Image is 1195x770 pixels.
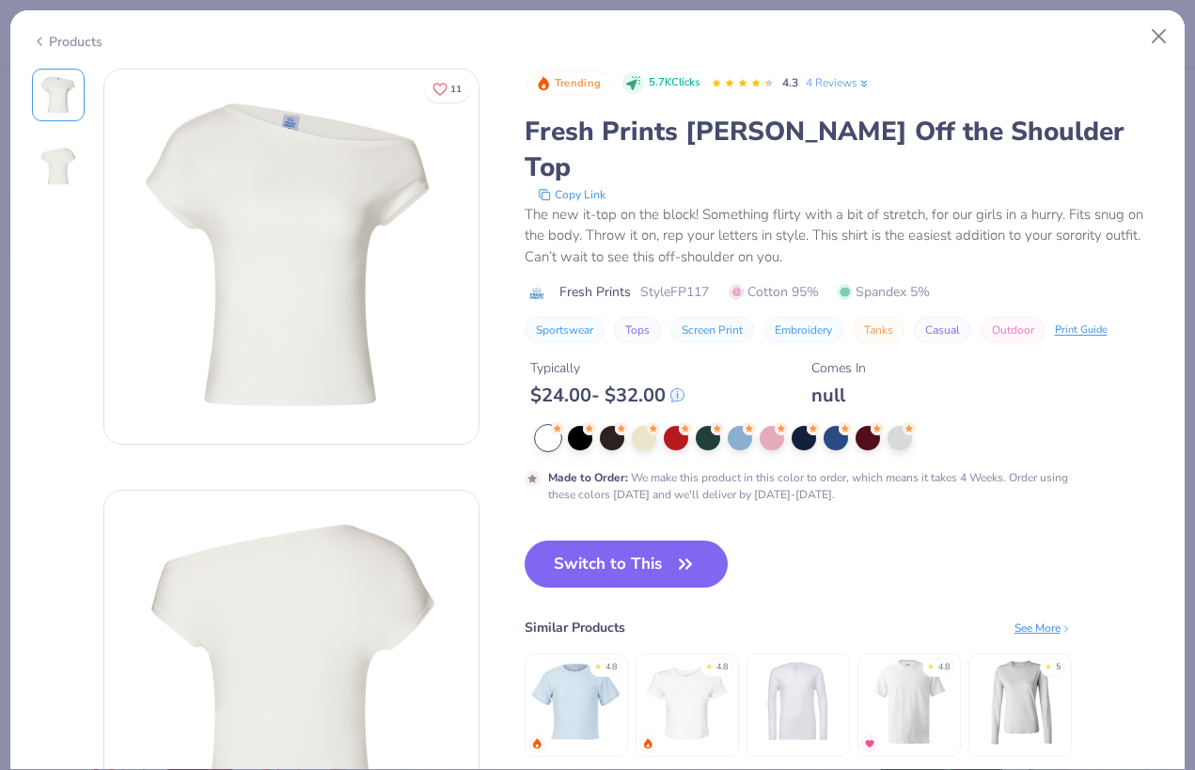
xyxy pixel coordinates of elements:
span: 5.7K Clicks [649,75,700,91]
button: Screen Print [670,317,754,343]
div: 4.3 Stars [711,69,775,99]
div: Typically [530,358,684,378]
img: brand logo [525,286,550,301]
img: Back [36,144,81,189]
div: ★ [1045,661,1052,668]
img: MostFav.gif [864,738,875,749]
button: copy to clipboard [532,185,611,204]
div: ★ [927,661,935,668]
button: Sportswear [525,317,605,343]
span: 11 [450,85,462,94]
img: Bella + Canvas Unisex Jersey Long-Sleeve V-Neck T-Shirt [753,657,842,746]
img: Fresh Prints Mini Tee [531,657,621,746]
span: Style FP117 [640,282,709,302]
button: Like [424,75,470,102]
span: Cotton 95% [730,282,819,302]
span: 4.3 [782,75,798,90]
img: Trending sort [536,76,551,91]
div: 4.8 [938,661,950,674]
img: Bella Canvas Ladies' Jersey Long-Sleeve T-Shirt [975,657,1064,746]
button: Close [1141,19,1177,55]
button: Tops [614,317,661,343]
img: trending.gif [642,738,653,749]
div: See More [1014,620,1072,636]
div: The new it-top on the block! Something flirty with a bit of stretch, for our girls in a hurry. Fi... [525,204,1164,268]
div: Print Guide [1055,322,1108,338]
span: Fresh Prints [559,282,631,302]
button: Embroidery [763,317,843,343]
div: ★ [705,661,713,668]
img: Bella + Canvas Ladies' Micro Ribbed Baby Tee [642,657,731,746]
div: We make this product in this color to order, which means it takes 4 Weeks. Order using these colo... [548,469,1087,503]
span: Spandex 5% [838,282,930,302]
div: Comes In [811,358,866,378]
div: null [811,384,866,407]
button: Switch to This [525,541,729,588]
img: Front [36,72,81,118]
div: Fresh Prints [PERSON_NAME] Off the Shoulder Top [525,114,1164,185]
div: 4.8 [605,661,617,674]
div: 4.8 [716,661,728,674]
button: Casual [914,317,971,343]
strong: Made to Order : [548,470,628,485]
div: Similar Products [525,618,625,637]
span: Trending [555,78,601,88]
button: Badge Button [527,71,611,96]
button: Tanks [853,317,904,343]
img: Front [104,70,479,444]
img: trending.gif [531,738,542,749]
div: ★ [594,661,602,668]
div: Products [32,32,102,52]
button: Outdoor [981,317,1046,343]
a: 4 Reviews [806,74,871,91]
div: 5 [1056,661,1061,674]
div: $ 24.00 - $ 32.00 [530,384,684,407]
img: Hanes Unisex 5.2 Oz. Comfortsoft Cotton T-Shirt [864,657,953,746]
